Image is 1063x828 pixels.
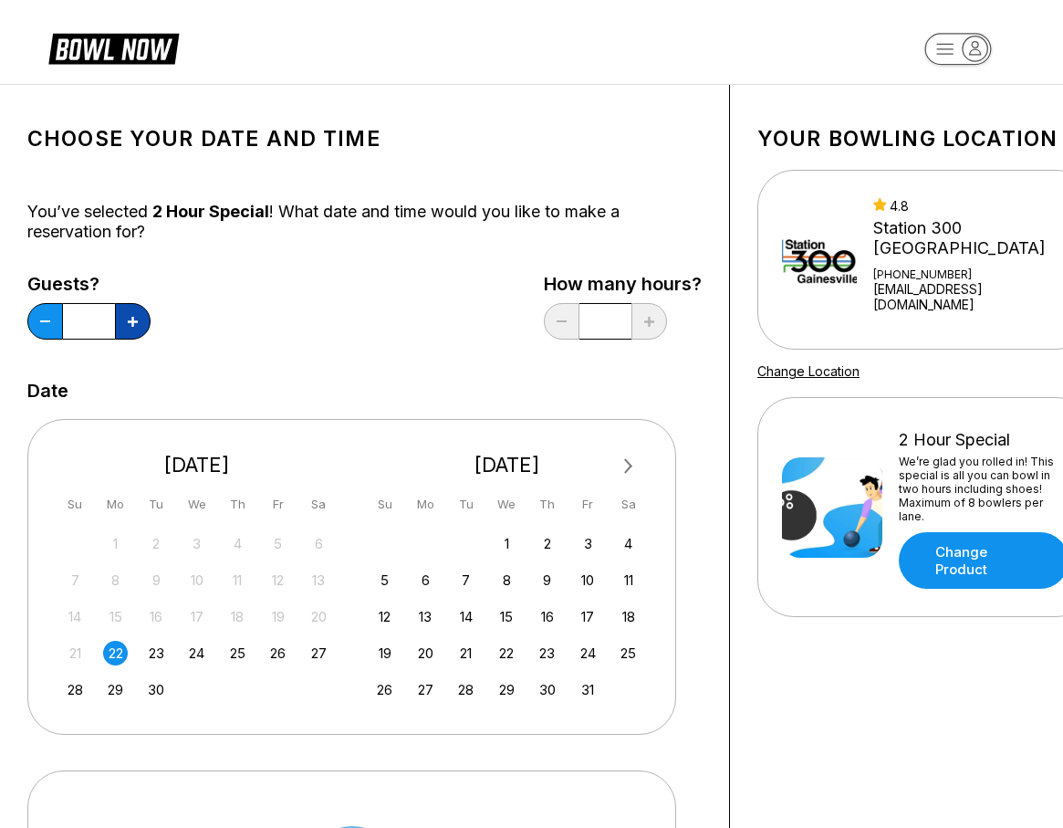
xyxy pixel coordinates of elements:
div: Choose Sunday, October 5th, 2025 [372,568,397,592]
div: Choose Monday, October 27th, 2025 [413,677,438,702]
div: Choose Wednesday, October 22nd, 2025 [495,641,519,666]
div: Not available Saturday, September 20th, 2025 [307,604,331,629]
div: Choose Monday, October 6th, 2025 [413,568,438,592]
div: Choose Tuesday, October 21st, 2025 [453,641,478,666]
div: Fr [576,492,600,517]
h1: Choose your Date and time [27,126,702,152]
div: Choose Thursday, October 9th, 2025 [535,568,559,592]
div: You’ve selected ! What date and time would you like to make a reservation for? [27,202,702,242]
div: Not available Monday, September 15th, 2025 [103,604,128,629]
div: Choose Monday, October 20th, 2025 [413,641,438,666]
div: Choose Saturday, October 4th, 2025 [616,531,641,556]
div: Choose Thursday, September 25th, 2025 [225,641,250,666]
div: Not available Thursday, September 4th, 2025 [225,531,250,556]
span: 2 Hour Special [152,202,269,221]
div: Th [225,492,250,517]
div: Choose Saturday, October 18th, 2025 [616,604,641,629]
label: Guests? [27,274,151,294]
label: Date [27,381,68,401]
div: Choose Tuesday, October 7th, 2025 [453,568,478,592]
img: 2 Hour Special [782,457,882,558]
div: Not available Friday, September 12th, 2025 [266,568,290,592]
div: We [184,492,209,517]
div: Choose Friday, October 31st, 2025 [576,677,600,702]
div: Choose Saturday, September 27th, 2025 [307,641,331,666]
div: Mo [413,492,438,517]
div: Choose Saturday, October 11th, 2025 [616,568,641,592]
div: Choose Wednesday, September 24th, 2025 [184,641,209,666]
div: Choose Sunday, October 26th, 2025 [372,677,397,702]
div: Choose Friday, October 24th, 2025 [576,641,600,666]
div: Not available Sunday, September 7th, 2025 [63,568,88,592]
div: [DATE] [56,453,339,477]
div: We [495,492,519,517]
div: Sa [616,492,641,517]
div: Choose Tuesday, October 14th, 2025 [453,604,478,629]
div: Choose Wednesday, October 15th, 2025 [495,604,519,629]
div: Th [535,492,559,517]
div: Not available Saturday, September 6th, 2025 [307,531,331,556]
div: Tu [144,492,169,517]
div: Not available Sunday, September 14th, 2025 [63,604,88,629]
div: Choose Tuesday, September 23rd, 2025 [144,641,169,666]
div: Su [372,492,397,517]
div: Choose Monday, October 13th, 2025 [413,604,438,629]
div: Not available Monday, September 8th, 2025 [103,568,128,592]
img: Station 300 Gainesville [782,210,857,310]
div: Choose Monday, September 29th, 2025 [103,677,128,702]
div: Choose Thursday, October 16th, 2025 [535,604,559,629]
div: Su [63,492,88,517]
button: Next Month [614,452,643,481]
div: Not available Wednesday, September 17th, 2025 [184,604,209,629]
div: Choose Sunday, October 12th, 2025 [372,604,397,629]
div: Sa [307,492,331,517]
div: month 2025-09 [60,529,334,702]
div: Not available Thursday, September 11th, 2025 [225,568,250,592]
div: Choose Tuesday, September 30th, 2025 [144,677,169,702]
div: Not available Wednesday, September 10th, 2025 [184,568,209,592]
div: Choose Thursday, October 23rd, 2025 [535,641,559,666]
label: How many hours? [544,274,702,294]
div: Choose Sunday, October 19th, 2025 [372,641,397,666]
div: Not available Sunday, September 21st, 2025 [63,641,88,666]
div: Not available Friday, September 19th, 2025 [266,604,290,629]
div: [DATE] [366,453,649,477]
div: Choose Saturday, October 25th, 2025 [616,641,641,666]
div: Choose Wednesday, October 8th, 2025 [495,568,519,592]
div: Choose Friday, October 3rd, 2025 [576,531,600,556]
div: Not available Thursday, September 18th, 2025 [225,604,250,629]
div: Not available Saturday, September 13th, 2025 [307,568,331,592]
div: Choose Tuesday, October 28th, 2025 [453,677,478,702]
div: Choose Wednesday, October 29th, 2025 [495,677,519,702]
div: Not available Tuesday, September 16th, 2025 [144,604,169,629]
div: Choose Sunday, September 28th, 2025 [63,677,88,702]
a: Change Location [757,363,860,379]
div: Not available Friday, September 5th, 2025 [266,531,290,556]
div: Choose Friday, September 26th, 2025 [266,641,290,666]
div: month 2025-10 [370,529,644,702]
div: Fr [266,492,290,517]
div: Choose Friday, October 10th, 2025 [576,568,600,592]
div: Choose Wednesday, October 1st, 2025 [495,531,519,556]
div: Tu [453,492,478,517]
div: Not available Monday, September 1st, 2025 [103,531,128,556]
div: Not available Tuesday, September 9th, 2025 [144,568,169,592]
div: Choose Thursday, October 2nd, 2025 [535,531,559,556]
div: Not available Tuesday, September 2nd, 2025 [144,531,169,556]
div: Choose Monday, September 22nd, 2025 [103,641,128,666]
div: Choose Friday, October 17th, 2025 [576,604,600,629]
div: Not available Wednesday, September 3rd, 2025 [184,531,209,556]
div: Mo [103,492,128,517]
div: Choose Thursday, October 30th, 2025 [535,677,559,702]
